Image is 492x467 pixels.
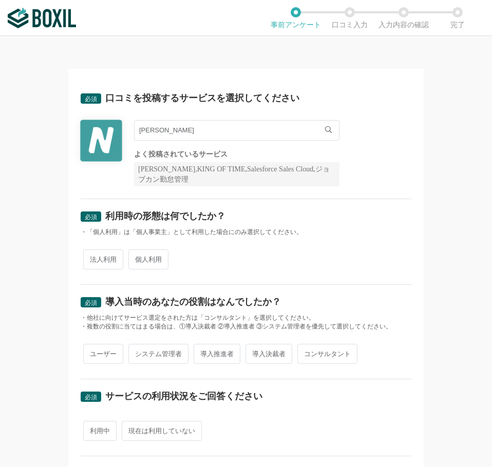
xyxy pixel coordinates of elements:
input: サービス名で検索 [134,120,339,141]
li: 完了 [430,7,484,29]
span: 導入推進者 [194,344,240,364]
span: 個人利用 [128,249,168,269]
div: ・「個人利用」は「個人事業主」として利用した場合にのみ選択してください。 [81,228,411,237]
span: 法人利用 [83,249,123,269]
div: サービスの利用状況をご回答ください [105,392,262,401]
span: ユーザー [83,344,123,364]
div: ・他社に向けてサービス選定をされた方は「コンサルタント」を選択してください。 [81,314,411,322]
li: 入力内容の確認 [376,7,430,29]
span: 導入決裁者 [245,344,292,364]
div: よく投稿されているサービス [134,151,339,158]
img: ボクシルSaaS_ロゴ [8,8,76,28]
div: [PERSON_NAME],KING OF TIME,Salesforce Sales Cloud,ジョブカン勤怠管理 [134,162,339,186]
li: 事前アンケート [269,7,323,29]
div: 利用時の形態は何でしたか？ [105,211,225,221]
span: コンサルタント [297,344,357,364]
div: 導入当時のあなたの役割はなんでしたか？ [105,297,281,306]
span: 必須 [85,213,97,221]
div: 口コミを投稿するサービスを選択してください [105,93,299,103]
li: 口コミ入力 [323,7,376,29]
span: 必須 [85,394,97,401]
span: 利用中 [83,421,117,441]
span: 現在は利用していない [122,421,202,441]
div: ・複数の役割に当てはまる場合は、①導入決裁者 ②導入推進者 ③システム管理者を優先して選択してください。 [81,322,411,331]
span: 必須 [85,95,97,103]
span: 必須 [85,299,97,306]
span: システム管理者 [128,344,188,364]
